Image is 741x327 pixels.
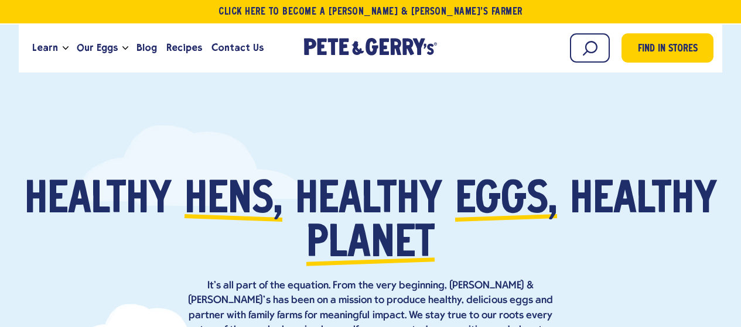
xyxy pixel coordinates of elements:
[455,179,557,223] span: eggs,
[166,40,202,55] span: Recipes
[185,179,282,223] span: hens,
[211,40,264,55] span: Contact Us
[570,179,717,223] span: healthy
[32,40,58,55] span: Learn
[295,179,442,223] span: healthy
[132,32,162,64] a: Blog
[122,46,128,50] button: Open the dropdown menu for Our Eggs
[570,33,610,63] input: Search
[77,40,118,55] span: Our Eggs
[63,46,69,50] button: Open the dropdown menu for Learn
[306,223,435,267] span: planet
[622,33,713,63] a: Find in Stores
[207,32,268,64] a: Contact Us
[72,32,122,64] a: Our Eggs
[28,32,63,64] a: Learn
[638,42,698,57] span: Find in Stores
[162,32,207,64] a: Recipes
[25,179,172,223] span: Healthy
[136,40,157,55] span: Blog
